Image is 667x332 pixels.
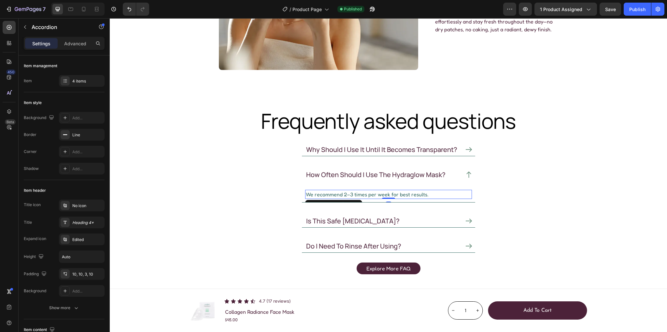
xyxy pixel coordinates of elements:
button: increment [363,283,373,301]
button: 7 [3,3,49,16]
div: Padding [24,270,48,279]
div: Publish [629,6,646,13]
p: do i need to rinse after using? [196,223,291,232]
button: Add to cart [378,283,477,301]
div: Item style [24,100,42,106]
span: Save [605,7,616,12]
div: Corner [24,149,37,155]
div: Border [24,132,36,138]
div: Title icon [24,202,41,208]
div: Background [24,288,46,294]
h2: Frequently asked questions [80,89,477,116]
p: 7 [43,5,46,13]
div: 450 [6,69,16,75]
p: Advanced [64,40,86,47]
div: Height [24,252,45,261]
input: Auto [59,251,104,263]
a: Explore more FAQ [247,244,311,256]
div: Show more [49,305,79,311]
div: Item [24,78,32,84]
p: 4.7 (17 reviews) [149,280,181,286]
div: Item header [24,188,46,193]
span: / [290,6,291,13]
p: why should i use it until it becomes transparent? [196,127,348,136]
div: 10, 10, 3, 10 [72,271,103,277]
button: Save [600,3,621,16]
div: Expand icon [24,236,46,242]
p: how often should i use the hydraglow mask? [196,152,336,161]
div: Item management [24,63,57,69]
div: 4 items [72,78,103,84]
div: Background [24,113,55,122]
input: quantity [348,283,363,301]
div: $45.00 [115,298,185,306]
span: 1 product assigned [540,6,582,13]
span: Published [344,6,362,12]
p: is this safe [MEDICAL_DATA]? [196,198,290,207]
div: Edited [72,237,103,243]
div: Add... [72,149,103,155]
div: No icon [72,203,103,209]
p: Explore more FAQ [257,246,301,254]
p: We recommend 2–3 times per week for best results. [196,172,348,180]
p: Accordion [32,23,87,31]
div: Beta [5,119,16,125]
button: decrement [339,283,348,301]
div: Heading 4* [72,220,103,226]
div: Shadow [24,166,39,172]
div: Add... [72,166,103,172]
div: Undo/Redo [123,3,149,16]
div: 0 [276,183,282,189]
div: Add... [72,288,103,294]
span: Product Page [292,6,322,13]
p: Settings [32,40,50,47]
button: Publish [624,3,651,16]
div: Line [72,132,103,138]
button: Show more [24,302,105,314]
iframe: Design area [110,18,667,332]
div: Add... [72,115,103,121]
div: Title [24,219,32,225]
button: 1 product assigned [534,3,597,16]
div: Add to cart [414,288,442,296]
h1: Collagen Radiance Face Mask [115,290,185,297]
